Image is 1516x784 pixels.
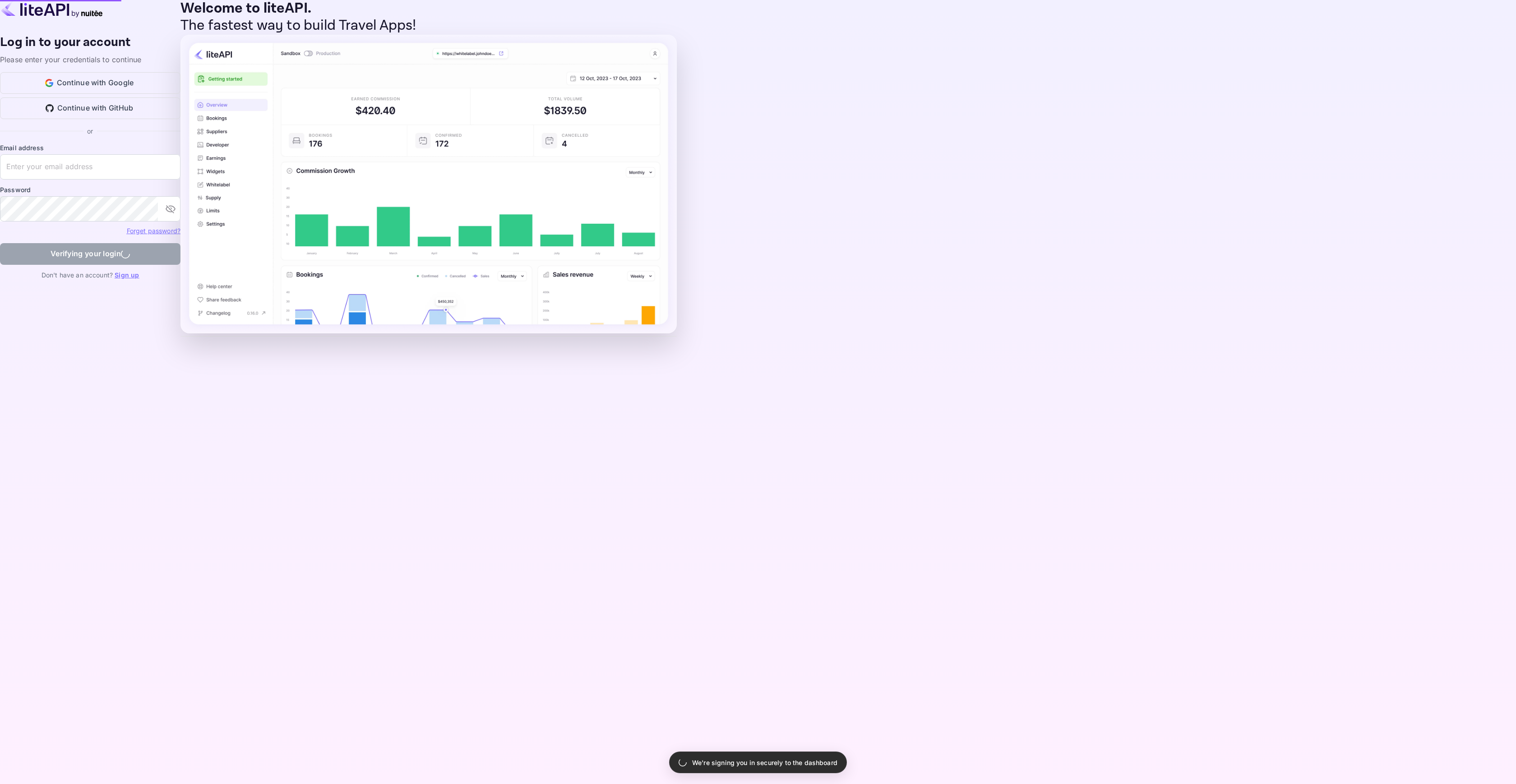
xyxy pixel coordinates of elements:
[115,271,139,279] a: Sign up
[127,227,180,235] a: Forget password?
[127,226,180,235] a: Forget password?
[180,35,677,333] img: liteAPI Dashboard Preview
[180,17,677,34] p: The fastest way to build Travel Apps!
[87,126,93,136] p: or
[162,200,180,218] button: toggle password visibility
[692,758,837,767] p: We're signing you in securely to the dashboard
